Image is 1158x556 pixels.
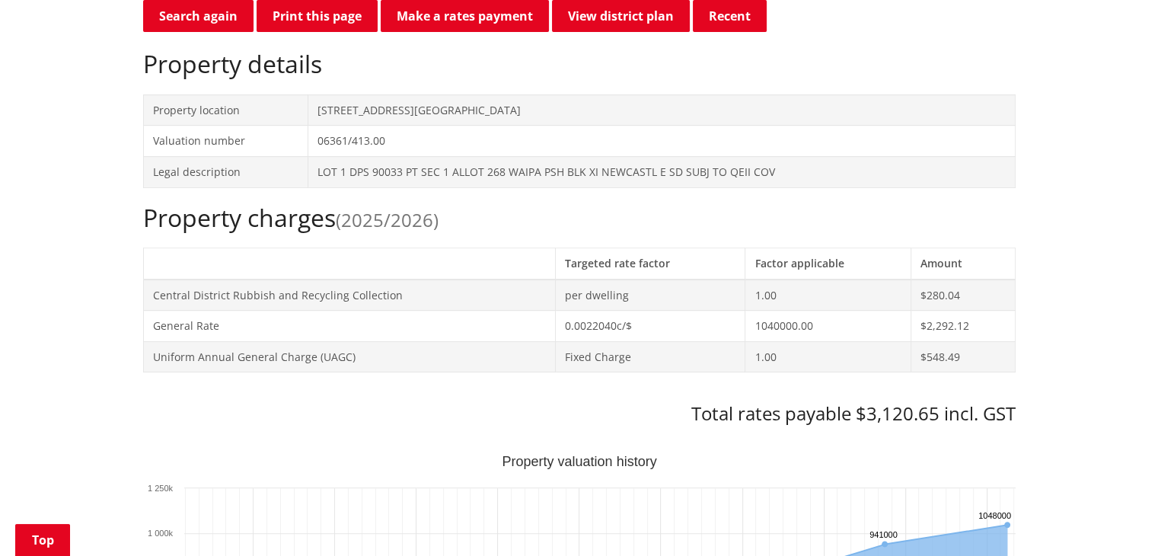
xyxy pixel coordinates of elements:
[143,126,308,157] td: Valuation number
[555,280,745,311] td: per dwelling
[336,207,439,232] span: (2025/2026)
[555,341,745,372] td: Fixed Charge
[911,280,1015,311] td: $280.04
[745,341,911,372] td: 1.00
[1003,522,1010,528] path: Sunday, Jun 30, 12:00, 1,048,000. Capital Value.
[869,530,898,539] text: 941000
[745,280,911,311] td: 1.00
[978,511,1011,520] text: 1048000
[308,126,1015,157] td: 06361/413.00
[15,524,70,556] a: Top
[881,542,887,548] path: Wednesday, Jun 30, 12:00, 941,000. Capital Value.
[308,94,1015,126] td: [STREET_ADDRESS][GEOGRAPHIC_DATA]
[745,248,911,279] th: Factor applicable
[143,311,555,342] td: General Rate
[308,156,1015,187] td: LOT 1 DPS 90033 PT SEC 1 ALLOT 268 WAIPA PSH BLK XI NEWCASTL E SD SUBJ TO QEII COV
[502,454,656,469] text: Property valuation history
[143,203,1016,232] h2: Property charges
[1088,492,1143,547] iframe: Messenger Launcher
[911,311,1015,342] td: $2,292.12
[911,248,1015,279] th: Amount
[555,248,745,279] th: Targeted rate factor
[555,311,745,342] td: 0.0022040c/$
[143,280,555,311] td: Central District Rubbish and Recycling Collection
[143,341,555,372] td: Uniform Annual General Charge (UAGC)
[147,484,173,493] text: 1 250k
[143,50,1016,78] h2: Property details
[143,156,308,187] td: Legal description
[143,94,308,126] td: Property location
[147,529,173,538] text: 1 000k
[143,403,1016,425] h3: Total rates payable $3,120.65 incl. GST
[911,341,1015,372] td: $548.49
[745,311,911,342] td: 1040000.00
